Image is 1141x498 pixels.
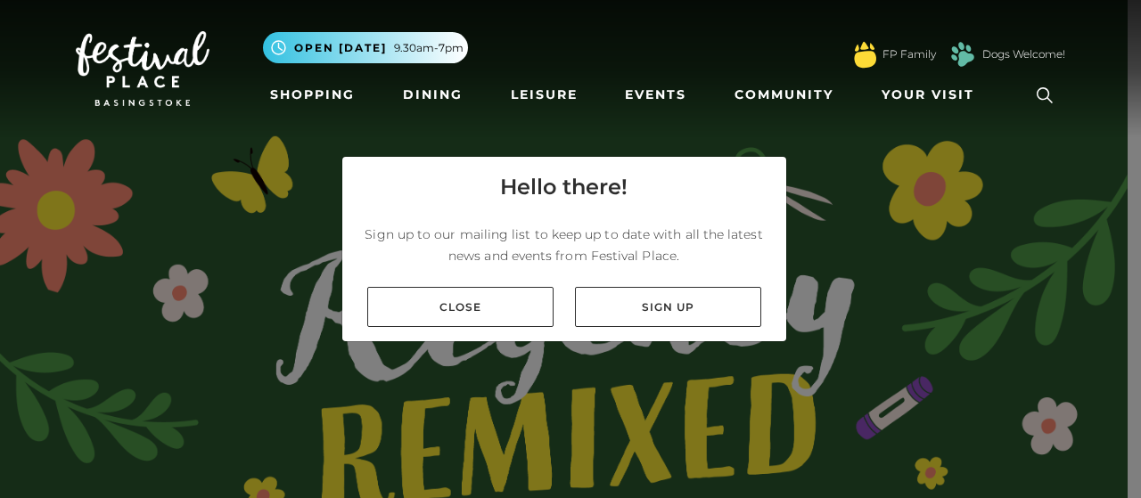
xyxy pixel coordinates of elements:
[263,32,468,63] button: Open [DATE] 9.30am-7pm
[367,287,554,327] a: Close
[874,78,990,111] a: Your Visit
[882,86,974,104] span: Your Visit
[396,78,470,111] a: Dining
[575,287,761,327] a: Sign up
[394,40,464,56] span: 9.30am-7pm
[882,46,936,62] a: FP Family
[618,78,694,111] a: Events
[504,78,585,111] a: Leisure
[76,31,209,106] img: Festival Place Logo
[982,46,1065,62] a: Dogs Welcome!
[294,40,387,56] span: Open [DATE]
[263,78,362,111] a: Shopping
[500,171,628,203] h4: Hello there!
[357,224,772,266] p: Sign up to our mailing list to keep up to date with all the latest news and events from Festival ...
[727,78,841,111] a: Community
